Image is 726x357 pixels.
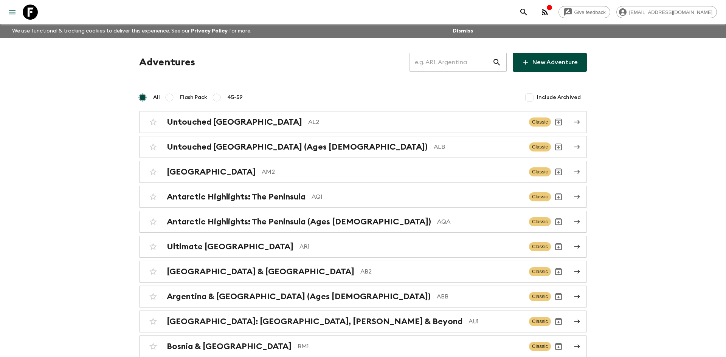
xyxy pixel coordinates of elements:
[551,239,566,254] button: Archive
[167,242,293,252] h2: Ultimate [GEOGRAPHIC_DATA]
[312,192,523,201] p: AQ1
[167,342,292,351] h2: Bosnia & [GEOGRAPHIC_DATA]
[139,261,587,283] a: [GEOGRAPHIC_DATA] & [GEOGRAPHIC_DATA]AB2ClassicArchive
[551,214,566,229] button: Archive
[167,317,462,326] h2: [GEOGRAPHIC_DATA]: [GEOGRAPHIC_DATA], [PERSON_NAME] & Beyond
[167,142,428,152] h2: Untouched [GEOGRAPHIC_DATA] (Ages [DEMOGRAPHIC_DATA])
[516,5,531,20] button: search adventures
[551,114,566,130] button: Archive
[298,342,523,351] p: BM1
[551,139,566,155] button: Archive
[551,339,566,354] button: Archive
[5,5,20,20] button: menu
[537,94,581,101] span: Include Archived
[529,217,551,226] span: Classic
[299,242,523,251] p: AR1
[167,267,354,277] h2: [GEOGRAPHIC_DATA] & [GEOGRAPHIC_DATA]
[139,311,587,332] a: [GEOGRAPHIC_DATA]: [GEOGRAPHIC_DATA], [PERSON_NAME] & BeyondAU1ClassicArchive
[167,117,302,127] h2: Untouched [GEOGRAPHIC_DATA]
[529,292,551,301] span: Classic
[625,9,717,15] span: [EMAIL_ADDRESS][DOMAIN_NAME]
[139,111,587,133] a: Untouched [GEOGRAPHIC_DATA]AL2ClassicArchive
[529,117,551,127] span: Classic
[167,167,256,177] h2: [GEOGRAPHIC_DATA]
[529,342,551,351] span: Classic
[167,292,431,301] h2: Argentina & [GEOGRAPHIC_DATA] (Ages [DEMOGRAPHIC_DATA])
[529,317,551,326] span: Classic
[139,236,587,258] a: Ultimate [GEOGRAPHIC_DATA]AR1ClassicArchive
[262,167,523,176] p: AM2
[551,314,566,329] button: Archive
[308,117,523,127] p: AL2
[139,55,195,70] h1: Adventures
[139,161,587,183] a: [GEOGRAPHIC_DATA]AM2ClassicArchive
[180,94,207,101] span: Flash Pack
[167,192,306,202] h2: Antarctic Highlights: The Peninsula
[558,6,610,18] a: Give feedback
[360,267,523,276] p: AB2
[529,242,551,251] span: Classic
[167,217,431,227] h2: Antarctic Highlights: The Peninsula (Ages [DEMOGRAPHIC_DATA])
[139,186,587,208] a: Antarctic Highlights: The PeninsulaAQ1ClassicArchive
[529,267,551,276] span: Classic
[227,94,243,101] span: 45-59
[529,142,551,151] span: Classic
[191,28,228,34] a: Privacy Policy
[139,211,587,233] a: Antarctic Highlights: The Peninsula (Ages [DEMOGRAPHIC_DATA])AQAClassicArchive
[437,217,523,226] p: AQA
[434,142,523,151] p: ALB
[468,317,523,326] p: AU1
[529,167,551,176] span: Classic
[551,289,566,304] button: Archive
[570,9,610,15] span: Give feedback
[616,6,717,18] div: [EMAIL_ADDRESS][DOMAIN_NAME]
[437,292,523,301] p: ABB
[513,53,587,72] a: New Adventure
[410,52,492,73] input: e.g. AR1, Argentina
[139,136,587,158] a: Untouched [GEOGRAPHIC_DATA] (Ages [DEMOGRAPHIC_DATA])ALBClassicArchive
[529,192,551,201] span: Classic
[551,264,566,279] button: Archive
[551,164,566,179] button: Archive
[451,26,475,36] button: Dismiss
[153,94,160,101] span: All
[9,24,254,38] p: We use functional & tracking cookies to deliver this experience. See our for more.
[551,189,566,204] button: Archive
[139,286,587,308] a: Argentina & [GEOGRAPHIC_DATA] (Ages [DEMOGRAPHIC_DATA])ABBClassicArchive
